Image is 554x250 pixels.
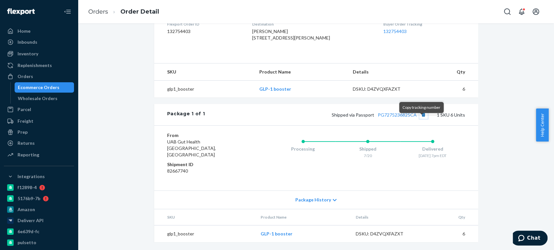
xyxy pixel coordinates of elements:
dd: 132754403 [167,28,242,35]
iframe: Opens a widget where you can chat to one of our agents [513,231,548,247]
a: 5176b9-7b [4,193,74,204]
th: SKU [154,209,256,225]
th: Details [348,63,419,81]
a: Orders [4,71,74,82]
th: Qty [422,209,478,225]
a: Freight [4,116,74,126]
a: Wholesale Orders [15,93,74,104]
button: Open account menu [529,5,542,18]
div: Freight [18,118,33,124]
a: Amazon [4,204,74,215]
div: Processing [271,146,336,152]
button: Integrations [4,171,74,182]
div: 6e639d-fc [18,228,39,235]
div: Wholesale Orders [18,95,57,102]
div: 5176b9-7b [18,195,40,202]
div: Ecommerce Orders [18,84,59,91]
div: Shipped [335,146,400,152]
a: Returns [4,138,74,148]
th: Qty [419,63,478,81]
div: Package 1 of 1 [167,110,205,119]
div: f12898-4 [18,184,37,191]
a: Deliverr API [4,215,74,226]
dt: Buyer Order Tracking [383,21,465,27]
a: Parcel [4,104,74,115]
button: Open Search Box [501,5,514,18]
div: Amazon [18,206,35,213]
div: [DATE] 7pm EDT [400,153,465,158]
a: Order Detail [120,8,159,15]
div: pulsetto [18,239,36,246]
td: glp1_booster [154,225,256,243]
ol: breadcrumbs [83,2,164,21]
th: Product Name [254,63,348,81]
dt: From [167,132,245,139]
div: Prep [18,129,28,135]
div: Reporting [18,152,39,158]
a: f12898-4 [4,182,74,193]
a: GLP-1 booster [261,231,292,236]
button: Help Center [536,108,548,142]
div: Delivered [400,146,465,152]
div: Home [18,28,31,34]
a: PG7275236825CA [378,112,417,118]
td: 6 [422,225,478,243]
td: 6 [419,81,478,98]
span: Shipped via Passport [332,112,428,118]
dt: Flexport Order ID [167,21,242,27]
a: 6e639d-fc [4,226,74,237]
div: Integrations [18,173,45,180]
a: Replenishments [4,60,74,71]
div: DSKU: D4ZVQXFAZXT [353,86,414,92]
a: Home [4,26,74,36]
div: 7/20 [335,153,400,158]
div: Replenishments [18,62,52,69]
span: Package History [295,197,331,203]
a: Inventory [4,49,74,59]
a: Prep [4,127,74,137]
a: Ecommerce Orders [15,82,74,93]
dd: 82667740 [167,168,245,174]
a: Reporting [4,150,74,160]
span: [PERSON_NAME] [STREET_ADDRESS][PERSON_NAME] [252,28,330,40]
div: Orders [18,73,33,80]
span: UAB Gut Health [GEOGRAPHIC_DATA], [GEOGRAPHIC_DATA] [167,139,216,157]
a: 132754403 [383,28,407,34]
dt: Shipment ID [167,161,245,168]
div: 1 SKU 6 Units [205,110,465,119]
dt: Destination [252,21,373,27]
td: glp1_booster [154,81,254,98]
a: pulsetto [4,237,74,248]
div: Returns [18,140,35,146]
a: Orders [88,8,108,15]
th: Details [351,209,422,225]
span: Copy tracking number [402,105,440,110]
div: Inventory [18,51,38,57]
img: Flexport logo [7,8,35,15]
div: Deliverr API [18,217,43,224]
a: GLP-1 booster [259,86,291,92]
button: Open notifications [515,5,528,18]
th: SKU [154,63,254,81]
a: Inbounds [4,37,74,47]
div: Inbounds [18,39,37,45]
div: Parcel [18,106,31,113]
button: Close Navigation [61,5,74,18]
div: DSKU: D4ZVQXFAZXT [356,231,417,237]
th: Product Name [255,209,350,225]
